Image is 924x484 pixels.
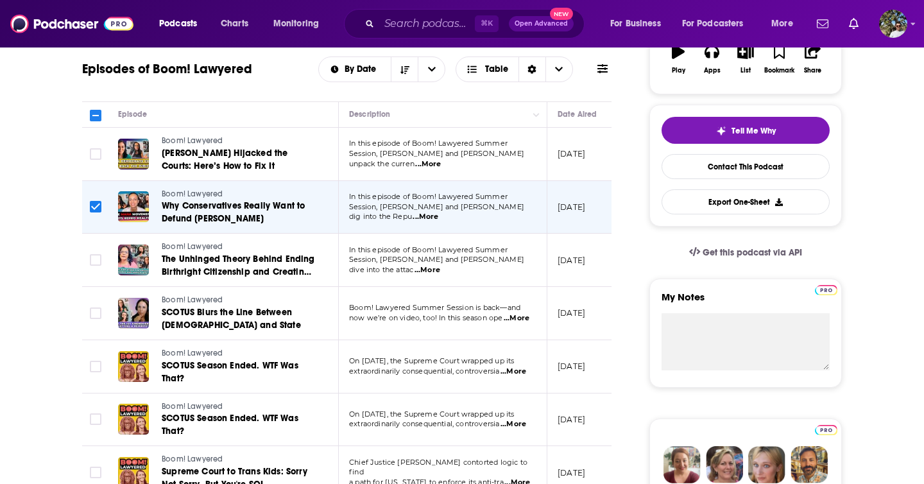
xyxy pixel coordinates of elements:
[118,107,147,122] div: Episode
[162,360,298,384] span: SCOTUS Season Ended. WTF Was That?
[704,67,721,74] div: Apps
[558,307,585,318] p: [DATE]
[529,107,544,123] button: Column Actions
[762,36,796,82] button: Bookmark
[162,307,301,331] span: SCOTUS Blurs the Line Between [DEMOGRAPHIC_DATA] and State
[162,401,316,413] a: Boom! Lawyered
[879,10,907,38] button: Show profile menu
[349,107,390,122] div: Description
[558,148,585,159] p: [DATE]
[601,13,677,34] button: open menu
[162,241,316,253] a: Boom! Lawyered
[10,12,133,36] img: Podchaser - Follow, Share and Rate Podcasts
[662,154,830,179] a: Contact This Podcast
[672,67,685,74] div: Play
[162,349,223,358] span: Boom! Lawyered
[162,359,316,385] a: SCOTUS Season Ended. WTF Was That?
[662,291,830,313] label: My Notes
[162,413,298,436] span: SCOTUS Season Ended. WTF Was That?
[662,189,830,214] button: Export One-Sheet
[162,295,223,304] span: Boom! Lawyered
[318,56,446,82] h2: Choose List sort
[456,56,573,82] button: Choose View
[90,148,101,160] span: Toggle select row
[415,265,440,275] span: ...More
[349,245,508,254] span: In this episode of Boom! Lawyered Summer
[162,306,316,332] a: SCOTUS Blurs the Line Between [DEMOGRAPHIC_DATA] and State
[695,36,728,82] button: Apps
[475,15,499,32] span: ⌘ K
[162,136,223,145] span: Boom! Lawyered
[610,15,661,33] span: For Business
[550,8,573,20] span: New
[415,159,441,169] span: ...More
[748,446,785,483] img: Jules Profile
[815,425,837,435] img: Podchaser Pro
[879,10,907,38] img: User Profile
[349,419,499,428] span: extraordinarily consequential, controversia
[162,200,316,225] a: Why Conservatives Really Want to Defund [PERSON_NAME]
[558,467,585,478] p: [DATE]
[812,13,834,35] a: Show notifications dropdown
[762,13,809,34] button: open menu
[349,202,524,221] span: Session, [PERSON_NAME] and [PERSON_NAME] dig into the Repu
[162,135,316,147] a: Boom! Lawyered
[729,36,762,82] button: List
[413,212,438,222] span: ...More
[162,189,223,198] span: Boom! Lawyered
[162,254,315,290] span: The Unhinged Theory Behind Ending Birthright Citizenship and Creating Fetal ‘Personhood’
[558,361,585,372] p: [DATE]
[150,13,214,34] button: open menu
[391,57,418,82] button: Sort Direction
[379,13,475,34] input: Search podcasts, credits, & more...
[663,446,701,483] img: Sydney Profile
[501,419,526,429] span: ...More
[558,255,585,266] p: [DATE]
[221,15,248,33] span: Charts
[349,149,524,168] span: Session, [PERSON_NAME] and [PERSON_NAME] unpack the curren
[349,192,508,201] span: In this episode of Boom! Lawyered Summer
[662,117,830,144] button: tell me why sparkleTell Me Why
[162,253,316,279] a: The Unhinged Theory Behind Ending Birthright Citizenship and Creating Fetal ‘Personhood’
[518,57,545,82] div: Sort Direction
[162,454,223,463] span: Boom! Lawyered
[162,412,316,438] a: SCOTUS Season Ended. WTF Was That?
[162,189,316,200] a: Boom! Lawyered
[90,467,101,478] span: Toggle select row
[558,107,597,122] div: Date Aired
[674,13,762,34] button: open menu
[791,446,828,483] img: Jon Profile
[558,202,585,212] p: [DATE]
[349,458,527,477] span: Chief Justice [PERSON_NAME] contorted logic to find
[804,67,821,74] div: Share
[815,423,837,435] a: Pro website
[273,15,319,33] span: Monitoring
[844,13,864,35] a: Show notifications dropdown
[662,36,695,82] button: Play
[764,67,794,74] div: Bookmark
[815,283,837,295] a: Pro website
[162,295,316,306] a: Boom! Lawyered
[771,15,793,33] span: More
[264,13,336,34] button: open menu
[418,57,445,82] button: open menu
[90,413,101,425] span: Toggle select row
[162,348,316,359] a: Boom! Lawyered
[345,65,381,74] span: By Date
[815,285,837,295] img: Podchaser Pro
[716,126,726,136] img: tell me why sparkle
[162,402,223,411] span: Boom! Lawyered
[162,200,305,224] span: Why Conservatives Really Want to Defund [PERSON_NAME]
[879,10,907,38] span: Logged in as nicktotin
[349,367,499,376] span: extraordinarily consequential, controversia
[504,313,529,324] span: ...More
[349,410,514,419] span: On [DATE], the Supreme Court wrapped up its
[558,414,585,425] p: [DATE]
[90,201,101,212] span: Toggle select row
[162,148,287,171] span: [PERSON_NAME] Hijacked the Courts: Here’s How to Fix It
[90,307,101,319] span: Toggle select row
[703,247,802,258] span: Get this podcast via API
[485,65,508,74] span: Table
[349,139,508,148] span: In this episode of Boom! Lawyered Summer
[162,147,316,173] a: [PERSON_NAME] Hijacked the Courts: Here’s How to Fix It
